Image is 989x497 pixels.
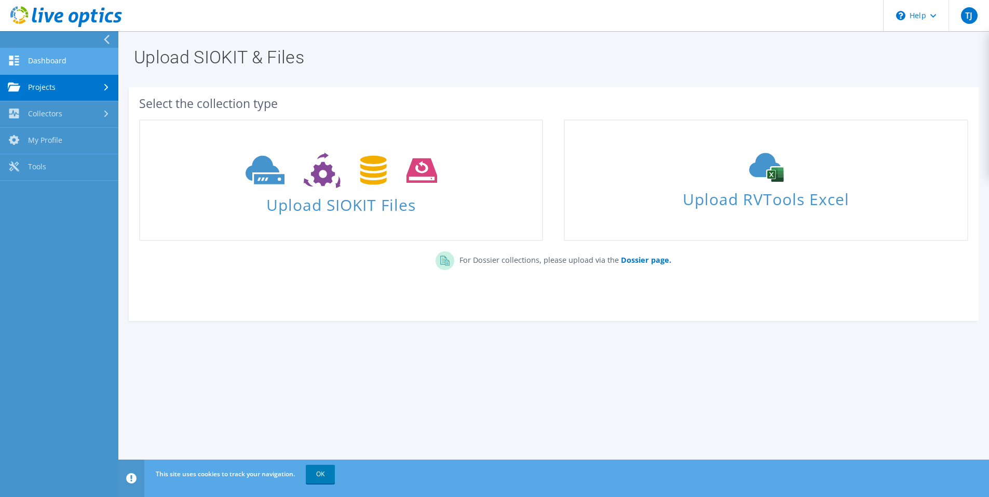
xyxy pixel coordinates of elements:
[454,251,671,266] p: For Dossier collections, please upload via the
[306,465,335,483] a: OK
[896,11,905,20] svg: \n
[139,119,543,241] a: Upload SIOKIT Files
[139,98,968,109] div: Select the collection type
[564,119,968,241] a: Upload RVTools Excel
[134,48,968,66] h1: Upload SIOKIT & Files
[565,185,967,208] span: Upload RVTools Excel
[621,255,671,265] b: Dossier page.
[156,469,295,478] span: This site uses cookies to track your navigation.
[961,7,978,24] span: TJ
[140,191,542,213] span: Upload SIOKIT Files
[619,255,671,265] a: Dossier page.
